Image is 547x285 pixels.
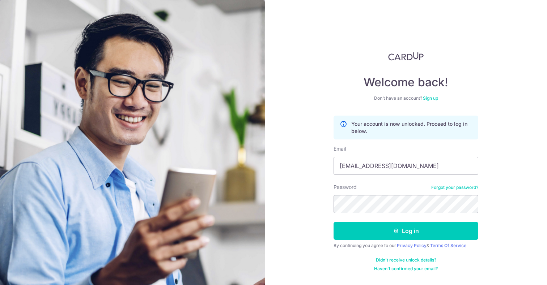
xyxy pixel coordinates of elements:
[397,243,427,248] a: Privacy Policy
[388,52,424,61] img: CardUp Logo
[334,157,478,175] input: Enter your Email
[334,145,346,152] label: Email
[334,95,478,101] div: Don’t have an account?
[430,243,466,248] a: Terms Of Service
[376,257,436,263] a: Didn't receive unlock details?
[374,266,438,272] a: Haven't confirmed your email?
[334,243,478,249] div: By continuing you agree to our &
[334,222,478,240] button: Log in
[431,185,478,190] a: Forgot your password?
[334,183,357,191] label: Password
[334,75,478,90] h4: Welcome back!
[423,95,438,101] a: Sign up
[351,120,472,135] p: Your account is now unlocked. Proceed to log in below.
